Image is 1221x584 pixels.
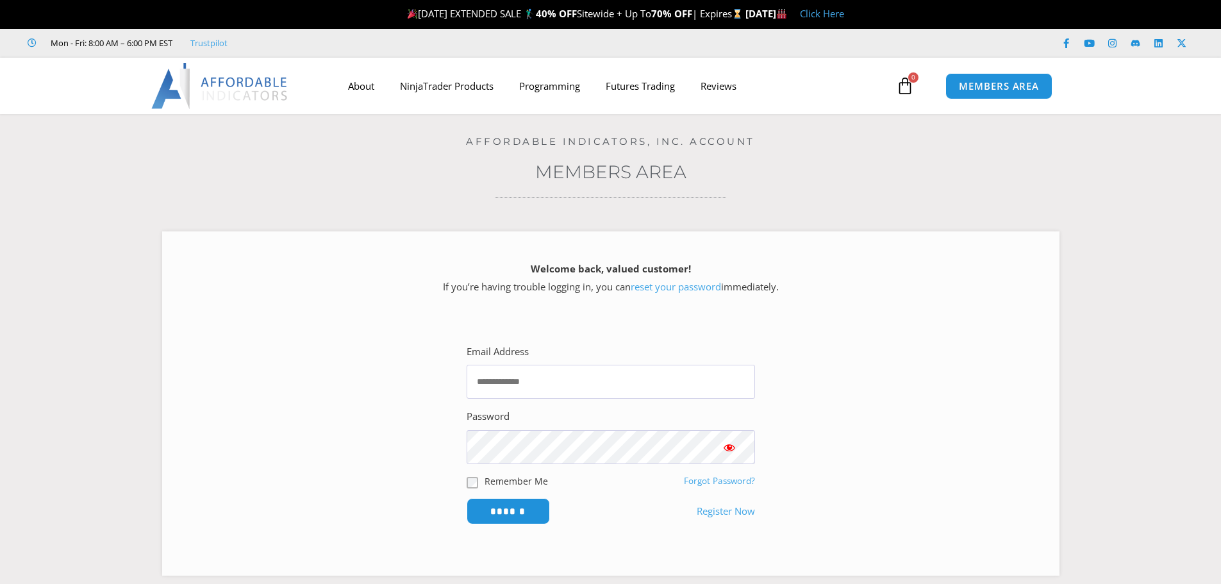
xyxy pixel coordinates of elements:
[466,135,755,147] a: Affordable Indicators, Inc. Account
[335,71,893,101] nav: Menu
[531,262,691,275] strong: Welcome back, valued customer!
[185,260,1037,296] p: If you’re having trouble logging in, you can immediately.
[697,503,755,521] a: Register Now
[777,9,786,19] img: 🏭
[877,67,933,104] a: 0
[908,72,918,83] span: 0
[733,9,742,19] img: ⌛
[651,7,692,20] strong: 70% OFF
[593,71,688,101] a: Futures Trading
[404,7,745,20] span: [DATE] EXTENDED SALE 🏌️‍♂️ Sitewide + Up To | Expires
[945,73,1052,99] a: MEMBERS AREA
[506,71,593,101] a: Programming
[408,9,417,19] img: 🎉
[745,7,787,20] strong: [DATE]
[47,35,172,51] span: Mon - Fri: 8:00 AM – 6:00 PM EST
[387,71,506,101] a: NinjaTrader Products
[485,474,548,488] label: Remember Me
[684,475,755,487] a: Forgot Password?
[631,280,721,293] a: reset your password
[704,430,755,464] button: Show password
[535,161,686,183] a: Members Area
[800,7,844,20] a: Click Here
[688,71,749,101] a: Reviews
[467,408,510,426] label: Password
[190,35,228,51] a: Trustpilot
[335,71,387,101] a: About
[959,81,1039,91] span: MEMBERS AREA
[467,343,529,361] label: Email Address
[151,63,289,109] img: LogoAI | Affordable Indicators – NinjaTrader
[536,7,577,20] strong: 40% OFF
